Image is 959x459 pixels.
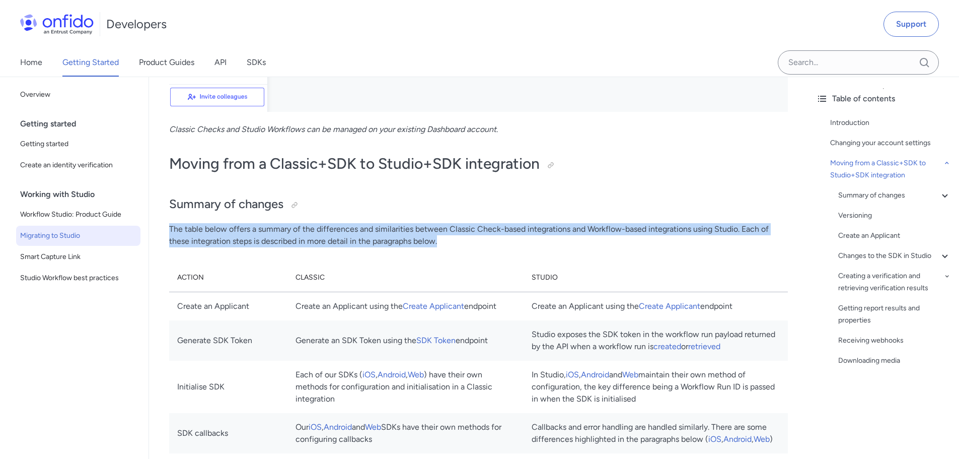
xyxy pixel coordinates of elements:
a: Summary of changes [838,189,951,202]
td: Generate an SDK Token using the endpoint [287,320,524,361]
a: Create an Applicant [838,230,951,242]
a: Android [723,434,752,444]
a: Web [408,370,424,379]
td: Initialise SDK [169,361,287,413]
td: Our , and SDKs have their own methods for configuring callbacks [287,413,524,453]
a: Product Guides [139,48,194,77]
a: Getting started [16,134,140,154]
span: Workflow Studio: Product Guide [20,209,136,221]
span: Studio Workflow best practices [20,272,136,284]
a: Getting report results and properties [838,302,951,326]
a: Versioning [838,210,951,222]
img: Onfido Logo [20,14,94,34]
th: Action [169,264,287,292]
td: Studio exposes the SDK token in the workflow run payload returned by the API when a workflow run ... [524,320,788,361]
a: Support [883,12,939,37]
input: Onfido search input field [778,50,939,75]
h2: Summary of changes [169,196,788,213]
a: Getting Started [62,48,119,77]
div: Working with Studio [20,184,144,205]
a: Introduction [830,117,951,129]
a: Changes to the SDK in Studio [838,250,951,262]
div: Getting started [20,114,144,134]
a: Migrating to Studio [16,226,140,246]
p: . [169,123,788,136]
a: Moving from a Classic+SDK to Studio+SDK integration [830,157,951,181]
td: Each of our SDKs ( , , ) have their own methods for configuration and initialisation in a Classic... [287,361,524,413]
th: Classic [287,264,524,292]
a: Create Applicant [639,301,700,311]
a: Android [324,422,352,432]
a: SDKs [247,48,266,77]
a: Web [622,370,638,379]
td: Create an Applicant using the endpoint [287,292,524,321]
a: Studio Workflow best practices [16,268,140,288]
em: Classic Checks and Studio Workflows can be managed on your existing Dashboard account [169,124,496,134]
div: Table of contents [816,93,951,105]
a: created [653,342,681,351]
a: Android [378,370,406,379]
td: SDK callbacks [169,413,287,453]
span: Create an identity verification [20,159,136,171]
a: iOS [708,434,721,444]
a: Receiving webhooks [838,335,951,347]
td: Create an Applicant [169,292,287,321]
td: In Studio, , and maintain their own method of configuration, the key difference being a Workflow ... [524,361,788,413]
a: Overview [16,85,140,105]
td: Generate SDK Token [169,320,287,361]
a: Android [581,370,609,379]
td: Callbacks and error handling are handled similarly. There are some differences highlighted in the... [524,413,788,453]
a: Create an identity verification [16,155,140,175]
a: retrieved [688,342,720,351]
a: Changing your account settings [830,137,951,149]
a: SDK Token [416,336,456,345]
a: Smart Capture Link [16,247,140,267]
span: Getting started [20,138,136,150]
th: Studio [524,264,788,292]
p: The table below offers a summary of the differences and similarities between Classic Check-based ... [169,223,788,247]
h1: Moving from a Classic+SDK to Studio+SDK integration [169,154,788,174]
a: API [214,48,227,77]
a: Home [20,48,42,77]
td: Create an Applicant using the endpoint [524,292,788,321]
a: iOS [566,370,579,379]
a: Create Applicant [403,301,464,311]
a: iOS [362,370,376,379]
span: Migrating to Studio [20,230,136,242]
span: Overview [20,89,136,101]
a: Downloading media [838,355,951,367]
a: Web [754,434,770,444]
h1: Developers [106,16,167,32]
a: iOS [309,422,322,432]
a: Creating a verification and retrieving verification results [838,270,951,294]
a: Web [365,422,381,432]
span: Smart Capture Link [20,251,136,263]
a: Workflow Studio: Product Guide [16,205,140,225]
